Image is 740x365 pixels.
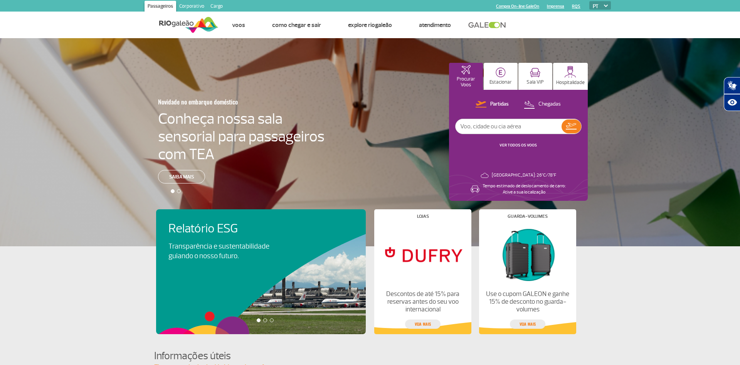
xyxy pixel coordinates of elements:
h4: Relatório ESG [168,222,291,236]
a: VER TODOS OS VOOS [499,143,537,148]
a: veja mais [405,320,441,329]
a: Saiba mais [158,170,205,183]
a: veja mais [510,320,545,329]
a: Corporativo [176,1,207,13]
a: Compra On-line GaleOn [496,4,539,9]
a: Cargo [207,1,226,13]
img: Lojas [381,225,465,284]
button: Abrir recursos assistivos. [724,94,740,111]
p: Descontos de até 15% para reservas antes do seu voo internacional [381,290,465,313]
button: Hospitalidade [553,63,588,90]
input: Voo, cidade ou cia aérea [456,119,562,134]
p: Sala VIP [526,79,544,85]
p: Procurar Voos [453,76,479,88]
button: Chegadas [521,99,563,109]
img: vipRoom.svg [530,68,540,77]
button: Abrir tradutor de língua de sinais. [724,77,740,94]
a: Voos [232,21,245,29]
p: Use o cupom GALEON e ganhe 15% de desconto no guarda-volumes [486,290,570,313]
h4: Guarda-volumes [508,214,548,219]
button: Procurar Voos [449,63,483,90]
p: Estacionar [489,79,512,85]
button: VER TODOS OS VOOS [497,142,539,148]
p: Chegadas [538,101,561,108]
a: Passageiros [145,1,176,13]
button: Sala VIP [518,63,552,90]
h4: Informações úteis [154,349,586,363]
a: Atendimento [419,21,451,29]
p: [GEOGRAPHIC_DATA]: 26°C/78°F [492,172,556,178]
div: Plugin de acessibilidade da Hand Talk. [724,77,740,111]
h4: Lojas [417,214,429,219]
button: Estacionar [484,63,518,90]
h3: Novidade no embarque doméstico [158,94,287,110]
a: Como chegar e sair [272,21,321,29]
p: Partidas [490,101,509,108]
p: Tempo estimado de deslocamento de carro: Ative a sua localização [483,183,566,195]
a: Relatório ESGTransparência e sustentabilidade guiando o nosso futuro. [168,222,353,261]
a: Explore RIOgaleão [348,21,392,29]
img: hospitality.svg [564,66,576,78]
button: Partidas [473,99,511,109]
a: RQS [572,4,580,9]
a: Imprensa [547,4,564,9]
img: carParkingHome.svg [496,67,506,77]
img: airplaneHomeActive.svg [461,65,471,74]
p: Hospitalidade [556,80,585,86]
h4: Conheça nossa sala sensorial para passageiros com TEA [158,110,325,163]
img: Guarda-volumes [486,225,570,284]
p: Transparência e sustentabilidade guiando o nosso futuro. [168,242,278,261]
